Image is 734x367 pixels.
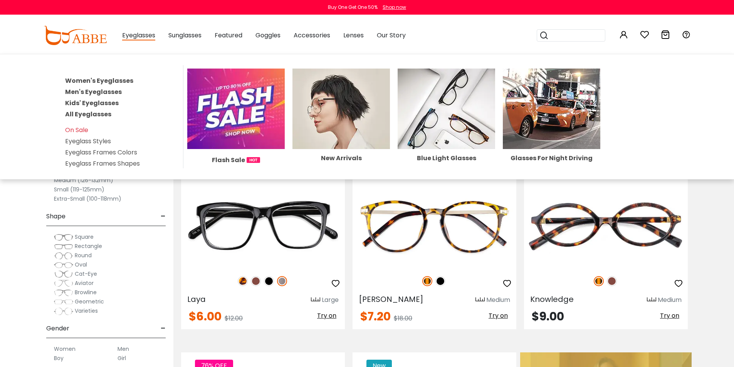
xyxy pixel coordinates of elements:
[315,311,339,321] button: Try on
[65,76,133,85] a: Women's Eyeglasses
[187,104,285,165] a: Flash Sale
[422,276,432,286] img: Tortoise
[398,69,495,149] img: Blue Light Glasses
[75,233,94,241] span: Square
[394,314,412,323] span: $18.00
[75,288,97,296] span: Browline
[189,308,222,325] span: $6.00
[294,31,330,40] span: Accessories
[377,31,406,40] span: Our Story
[161,319,166,338] span: -
[486,311,510,321] button: Try on
[255,31,280,40] span: Goggles
[65,148,137,157] a: Eyeglass Frames Colors
[44,26,107,45] img: abbeglasses.com
[65,137,111,146] a: Eyeglass Styles
[607,276,617,286] img: Brown
[54,270,73,278] img: Cat-Eye.png
[292,69,390,149] img: New Arrivals
[65,126,88,134] a: On Sale
[118,344,129,354] label: Men
[503,155,600,161] div: Glasses For Night Driving
[122,31,155,40] span: Eyeglasses
[161,207,166,226] span: -
[486,295,510,305] div: Medium
[46,207,66,226] span: Shape
[75,307,98,315] span: Varieties
[658,295,682,305] div: Medium
[54,243,73,250] img: Rectangle.png
[503,104,600,161] a: Glasses For Night Driving
[264,276,274,286] img: Black
[322,295,339,305] div: Large
[75,298,104,305] span: Geometric
[54,280,73,287] img: Aviator.png
[65,110,111,119] a: All Eyeglasses
[660,311,679,320] span: Try on
[359,294,423,305] span: [PERSON_NAME]
[54,185,104,194] label: Small (119-125mm)
[251,276,261,286] img: Brown
[647,297,656,303] img: size ruler
[75,251,92,259] span: Round
[54,298,73,306] img: Geometric.png
[247,157,260,163] img: 1724998894317IetNH.gif
[187,69,285,149] img: Flash Sale
[311,297,320,303] img: size ruler
[75,270,97,278] span: Cat-Eye
[75,279,94,287] span: Aviator
[65,87,122,96] a: Men's Eyeglasses
[503,69,600,149] img: Glasses For Night Driving
[118,354,126,363] label: Girl
[54,194,121,203] label: Extra-Small (100-118mm)
[594,276,604,286] img: Tortoise
[168,31,202,40] span: Sunglasses
[54,354,64,363] label: Boy
[187,294,206,305] span: Laya
[292,104,390,161] a: New Arrivals
[343,31,364,40] span: Lenses
[225,314,243,323] span: $12.00
[435,276,445,286] img: Black
[54,344,76,354] label: Women
[54,176,113,185] label: Medium (126-132mm)
[54,289,73,297] img: Browline.png
[238,276,248,286] img: Leopard
[524,186,688,268] img: Tortoise Knowledge - Acetate ,Universal Bridge Fit
[532,308,564,325] span: $9.00
[328,4,378,11] div: Buy One Get One 50%
[398,155,495,161] div: Blue Light Glasses
[54,252,73,260] img: Round.png
[489,311,508,320] span: Try on
[212,155,245,165] span: Flash Sale
[658,311,682,321] button: Try on
[353,186,516,268] img: Tortoise Callie - Combination ,Universal Bridge Fit
[54,307,73,315] img: Varieties.png
[54,233,73,241] img: Square.png
[181,186,345,268] img: Gun Laya - Plastic ,Universal Bridge Fit
[360,308,391,325] span: $7.20
[379,4,406,10] a: Shop now
[398,104,495,161] a: Blue Light Glasses
[215,31,242,40] span: Featured
[65,159,140,168] a: Eyeglass Frames Shapes
[383,4,406,11] div: Shop now
[46,319,69,338] span: Gender
[54,261,73,269] img: Oval.png
[530,294,574,305] span: Knowledge
[317,311,336,320] span: Try on
[75,242,102,250] span: Rectangle
[277,276,287,286] img: Gun
[75,261,87,268] span: Oval
[292,155,390,161] div: New Arrivals
[65,99,119,107] a: Kids' Eyeglasses
[475,297,485,303] img: size ruler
